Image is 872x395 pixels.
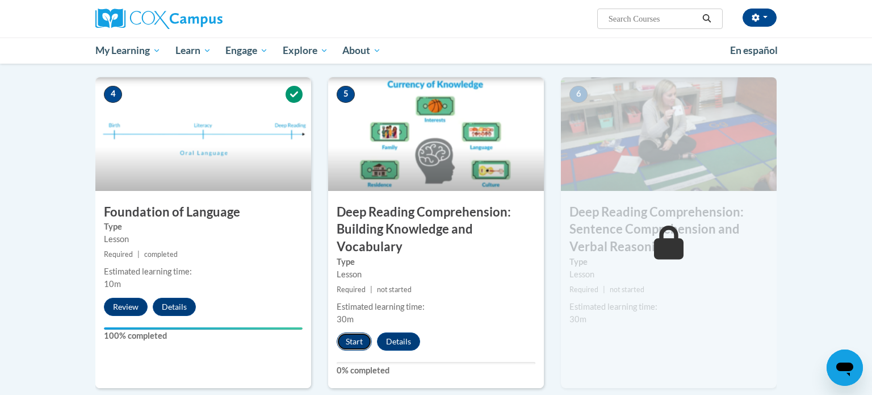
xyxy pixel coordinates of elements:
[104,86,122,103] span: 4
[827,350,863,386] iframe: Button to launch messaging window
[569,256,768,268] label: Type
[377,285,412,294] span: not started
[723,39,785,63] a: En español
[95,203,311,221] h3: Foundation of Language
[370,285,372,294] span: |
[698,12,715,26] button: Search
[283,44,328,57] span: Explore
[104,298,148,316] button: Review
[336,38,389,64] a: About
[168,38,219,64] a: Learn
[569,86,588,103] span: 6
[95,9,311,29] a: Cox Campus
[104,233,303,246] div: Lesson
[337,364,535,377] label: 0% completed
[104,265,303,278] div: Estimated learning time:
[337,332,372,351] button: Start
[328,203,544,256] h3: Deep Reading Comprehension: Building Knowledge and Vocabulary
[337,256,535,268] label: Type
[88,38,168,64] a: My Learning
[743,9,777,27] button: Account Settings
[95,9,223,29] img: Cox Campus
[78,38,794,64] div: Main menu
[569,301,768,313] div: Estimated learning time:
[104,250,133,259] span: Required
[337,285,366,294] span: Required
[337,301,535,313] div: Estimated learning time:
[730,44,778,56] span: En español
[328,77,544,191] img: Course Image
[337,268,535,281] div: Lesson
[95,77,311,191] img: Course Image
[104,327,303,330] div: Your progress
[144,250,178,259] span: completed
[153,298,196,316] button: Details
[337,314,354,324] span: 30m
[610,285,644,294] span: not started
[603,285,605,294] span: |
[137,250,140,259] span: |
[337,86,355,103] span: 5
[569,285,598,294] span: Required
[607,12,698,26] input: Search Courses
[342,44,381,57] span: About
[104,279,121,289] span: 10m
[569,314,586,324] span: 30m
[225,44,268,57] span: Engage
[561,203,777,256] h3: Deep Reading Comprehension: Sentence Comprehension and Verbal Reasoning
[561,77,777,191] img: Course Image
[95,44,161,57] span: My Learning
[218,38,275,64] a: Engage
[104,221,303,233] label: Type
[377,332,420,351] button: Details
[275,38,336,64] a: Explore
[175,44,211,57] span: Learn
[569,268,768,281] div: Lesson
[104,330,303,342] label: 100% completed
